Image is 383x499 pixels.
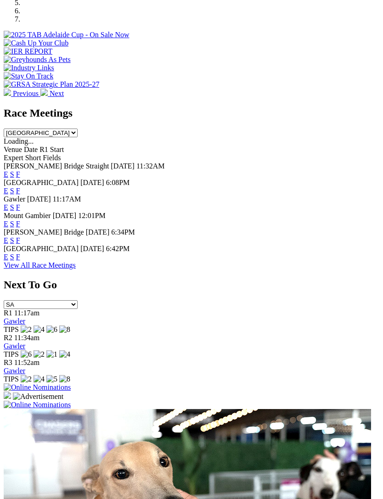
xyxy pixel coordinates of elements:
span: [DATE] [80,245,104,252]
span: [DATE] [80,179,104,186]
img: Industry Links [4,64,54,72]
a: S [10,203,14,211]
a: S [10,220,14,228]
img: 4 [34,325,45,334]
a: E [4,236,8,244]
span: TIPS [4,325,19,333]
a: Gawler [4,317,25,325]
img: GRSA Strategic Plan 2025-27 [4,80,99,89]
a: F [16,253,20,261]
a: Gawler [4,367,25,375]
span: [DATE] [111,162,135,170]
span: 11:52am [14,359,39,366]
span: Loading... [4,137,34,145]
img: 8 [59,325,70,334]
a: S [10,170,14,178]
a: F [16,170,20,178]
img: 1 [46,350,57,359]
span: Previous [13,90,39,97]
a: F [16,187,20,195]
a: Previous [4,90,40,97]
img: Advertisement [13,392,63,401]
span: [DATE] [86,228,110,236]
a: Gawler [4,342,25,350]
span: [GEOGRAPHIC_DATA] [4,179,79,186]
img: Greyhounds As Pets [4,56,71,64]
img: chevron-left-pager-white.svg [4,89,11,96]
span: 6:34PM [111,228,135,236]
a: F [16,203,20,211]
a: E [4,220,8,228]
a: F [16,236,20,244]
img: Cash Up Your Club [4,39,68,47]
img: 4 [59,350,70,359]
img: 2 [34,350,45,359]
span: Mount Gambier [4,212,51,219]
a: S [10,236,14,244]
span: 6:08PM [106,179,130,186]
img: 15187_Greyhounds_GreysPlayCentral_Resize_SA_WebsiteBanner_300x115_2025.jpg [4,392,11,399]
img: 6 [21,350,32,359]
span: R1 Start [39,146,64,153]
span: TIPS [4,375,19,383]
span: [PERSON_NAME] Bridge Straight [4,162,109,170]
span: Fields [43,154,61,162]
span: Date [24,146,38,153]
span: [PERSON_NAME] Bridge [4,228,84,236]
a: Next [40,90,64,97]
img: chevron-right-pager-white.svg [40,89,48,96]
span: R2 [4,334,12,342]
img: 8 [59,375,70,383]
span: Expert [4,154,23,162]
span: Next [50,90,64,97]
a: E [4,253,8,261]
span: Gawler [4,195,25,203]
span: Short [25,154,41,162]
a: E [4,203,8,211]
a: View All Race Meetings [4,261,76,269]
span: TIPS [4,350,19,358]
img: Online Nominations [4,383,71,392]
span: R1 [4,309,12,317]
span: 11:32AM [136,162,165,170]
span: [GEOGRAPHIC_DATA] [4,245,79,252]
a: E [4,170,8,178]
img: 2 [21,325,32,334]
span: 11:34am [14,334,39,342]
img: 5 [46,375,57,383]
a: S [10,253,14,261]
a: F [16,220,20,228]
span: [DATE] [27,195,51,203]
span: [DATE] [53,212,77,219]
span: R3 [4,359,12,366]
img: IER REPORT [4,47,52,56]
a: E [4,187,8,195]
h2: Next To Go [4,279,379,291]
img: Stay On Track [4,72,53,80]
img: 4 [34,375,45,383]
span: 11:17am [14,309,39,317]
span: 12:01PM [78,212,106,219]
span: Venue [4,146,22,153]
a: S [10,187,14,195]
img: 6 [46,325,57,334]
img: Online Nominations [4,401,71,409]
img: 2 [21,375,32,383]
h2: Race Meetings [4,107,379,119]
span: 11:17AM [53,195,81,203]
img: 2025 TAB Adelaide Cup - On Sale Now [4,31,130,39]
span: 6:42PM [106,245,130,252]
